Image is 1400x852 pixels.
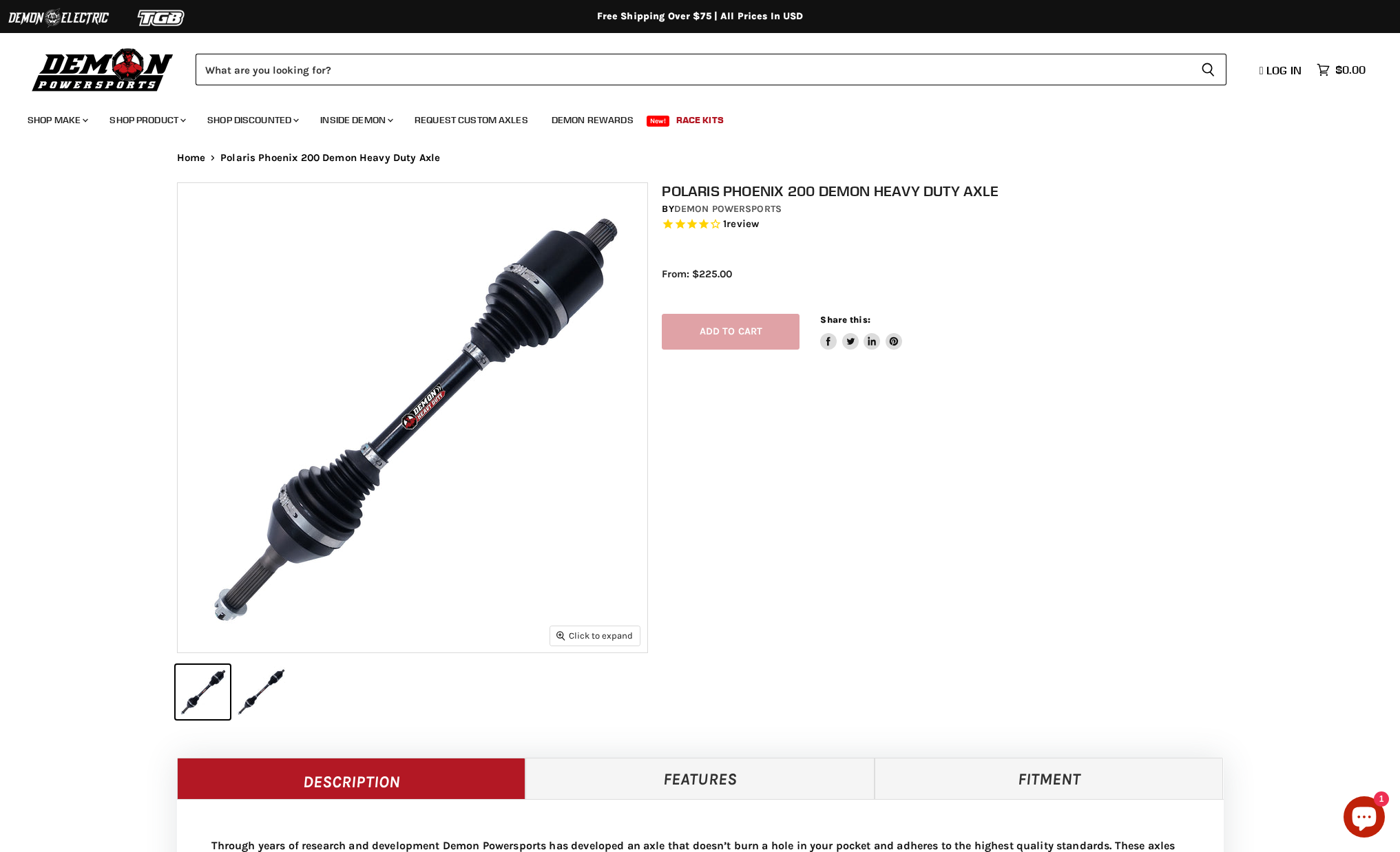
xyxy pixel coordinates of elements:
aside: Share this: [820,314,902,350]
a: Description [177,758,526,799]
a: Features [525,758,875,799]
img: Demon Powersports [28,45,178,94]
a: Shop Product [99,106,194,134]
span: $0.00 [1335,63,1366,76]
ul: Main menu [17,100,1362,134]
form: Product [196,54,1226,85]
span: Polaris Phoenix 200 Demon Heavy Duty Axle [220,152,440,164]
button: IMAGE thumbnail [234,665,289,719]
nav: Breadcrumbs [149,152,1251,164]
a: Log in [1253,64,1310,76]
img: Demon Electric Logo 2 [7,5,110,31]
a: Shop Discounted [197,106,307,134]
span: From: $225.00 [662,268,732,280]
button: Search [1190,54,1226,85]
div: by [662,202,1237,217]
a: Inside Demon [310,106,401,134]
img: IMAGE [178,183,647,652]
a: $0.00 [1310,60,1372,80]
a: Fitment [875,758,1224,799]
button: Click to expand [550,626,640,645]
div: Free Shipping Over $75 | All Prices In USD [149,10,1251,23]
span: Click to expand [556,630,633,641]
a: Request Custom Axles [404,106,539,134]
span: review [727,217,759,230]
a: Shop Make [17,106,96,134]
input: Search [196,54,1190,85]
button: IMAGE thumbnail [176,665,230,719]
a: Demon Powersports [674,203,782,215]
span: New! [647,116,670,127]
a: Race Kits [666,106,734,134]
inbox-online-store-chat: Shopify online store chat [1339,796,1389,841]
h1: Polaris Phoenix 200 Demon Heavy Duty Axle [662,182,1237,200]
span: Log in [1266,63,1302,77]
a: Demon Rewards [541,106,644,134]
span: Share this: [820,315,870,325]
a: Home [177,152,206,164]
img: TGB Logo 2 [110,5,213,31]
span: Rated 4.0 out of 5 stars 1 reviews [662,217,1237,232]
span: 1 reviews [723,217,759,230]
